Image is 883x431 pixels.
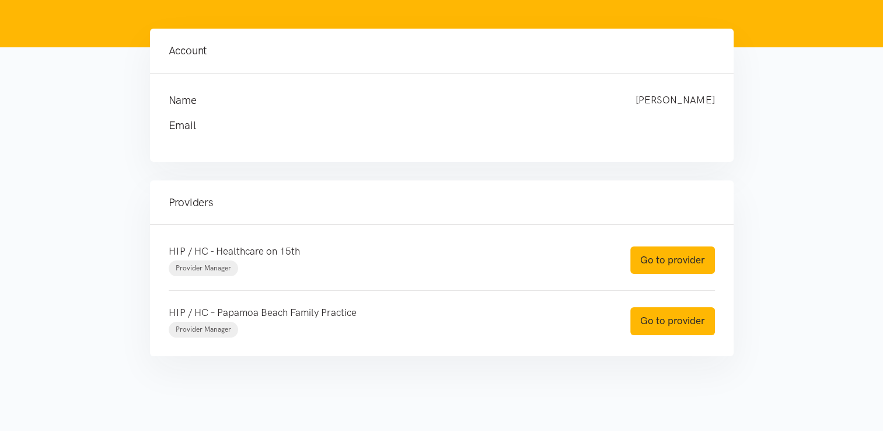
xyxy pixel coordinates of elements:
[169,117,692,134] h4: Email
[176,325,231,333] span: Provider Manager
[169,194,715,211] h4: Providers
[169,92,612,109] h4: Name
[176,264,231,272] span: Provider Manager
[624,92,727,109] div: [PERSON_NAME]
[169,305,607,321] p: HIP / HC – Papamoa Beach Family Practice
[630,246,715,274] a: Go to provider
[169,43,715,59] h4: Account
[169,244,607,259] p: HIP / HC - Healthcare on 15th
[630,307,715,335] a: Go to provider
